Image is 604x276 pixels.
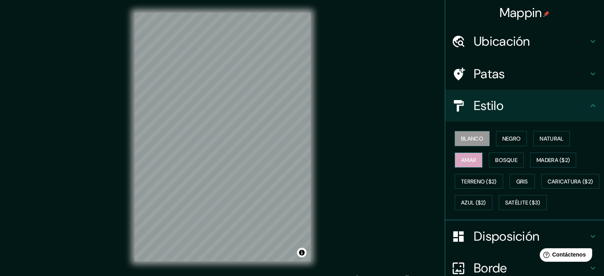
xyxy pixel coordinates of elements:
font: Gris [516,178,528,185]
button: Satélite ($3) [499,195,547,210]
button: Negro [496,131,527,146]
font: Amar [461,156,476,164]
font: Bosque [495,156,517,164]
font: Patas [474,66,505,82]
font: Mappin [500,4,542,21]
font: Blanco [461,135,483,142]
button: Terreno ($2) [455,174,503,189]
iframe: Lanzador de widgets de ayuda [533,245,595,267]
font: Azul ($2) [461,199,486,207]
button: Activar o desactivar atribución [297,248,307,257]
font: Satélite ($3) [505,199,540,207]
div: Estilo [445,90,604,122]
font: Madera ($2) [536,156,570,164]
button: Madera ($2) [530,152,576,168]
canvas: Mapa [135,13,311,261]
font: Caricatura ($2) [548,178,593,185]
font: Ubicación [474,33,530,50]
div: Disposición [445,220,604,252]
font: Terreno ($2) [461,178,497,185]
img: pin-icon.png [543,11,550,17]
button: Bosque [489,152,524,168]
font: Negro [502,135,521,142]
div: Ubicación [445,25,604,57]
button: Amar [455,152,482,168]
font: Natural [540,135,563,142]
button: Caricatura ($2) [541,174,600,189]
font: Estilo [474,97,504,114]
button: Azul ($2) [455,195,492,210]
font: Disposición [474,228,539,245]
button: Blanco [455,131,490,146]
div: Patas [445,58,604,90]
button: Gris [509,174,535,189]
button: Natural [533,131,570,146]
